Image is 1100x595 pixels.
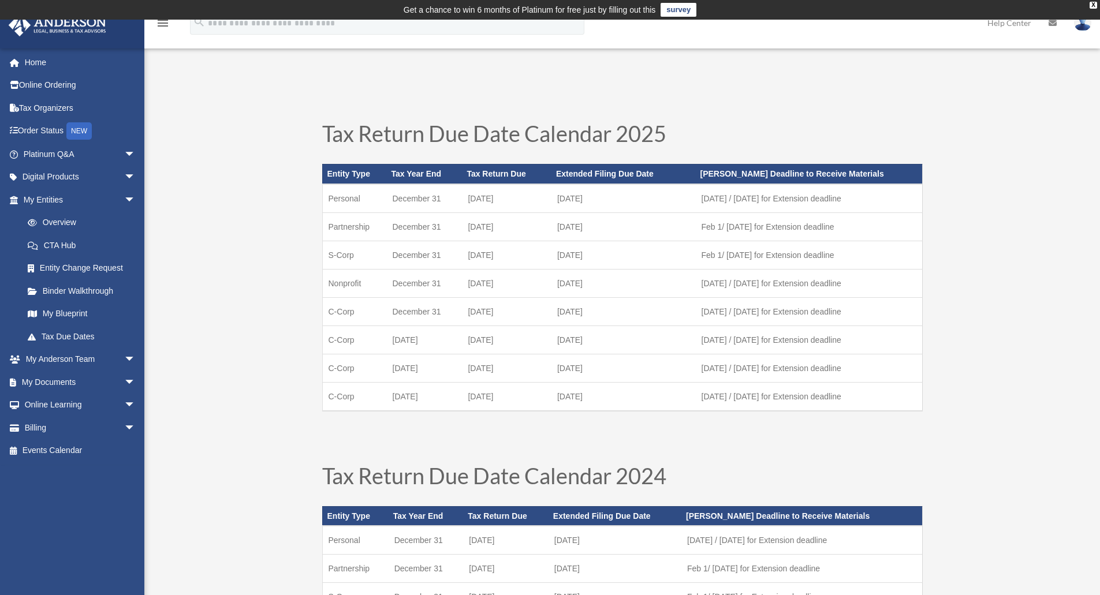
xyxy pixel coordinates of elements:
td: [DATE] [463,526,549,555]
td: [DATE] [551,354,696,382]
td: [DATE] [462,241,551,269]
a: Billingarrow_drop_down [8,416,153,439]
td: [DATE] [551,297,696,325]
th: Entity Type [322,164,387,184]
span: arrow_drop_down [124,394,147,417]
td: [DATE] / [DATE] for Extension deadline [696,325,922,354]
td: December 31 [387,297,463,325]
td: Feb 1/ [DATE] for Extension deadline [696,212,922,241]
span: arrow_drop_down [124,371,147,394]
a: survey [661,3,696,17]
a: Home [8,51,153,74]
a: Tax Organizers [8,96,153,119]
img: Anderson Advisors Platinum Portal [5,14,110,36]
th: Extended Filing Due Date [549,506,681,526]
td: Feb 1/ [DATE] for Extension deadline [696,241,922,269]
h1: Tax Return Due Date Calendar 2025 [322,122,923,150]
span: arrow_drop_down [124,416,147,440]
i: search [193,16,206,28]
td: C-Corp [322,354,387,382]
td: Personal [322,184,387,213]
td: [DATE] [462,269,551,297]
span: arrow_drop_down [124,348,147,372]
a: Binder Walkthrough [16,279,153,302]
td: [DATE] [463,555,549,583]
td: Partnership [322,212,387,241]
td: [DATE] / [DATE] for Extension deadline [696,382,922,411]
th: Tax Return Due [462,164,551,184]
td: [DATE] [551,241,696,269]
a: My Anderson Teamarrow_drop_down [8,348,153,371]
td: [DATE] / [DATE] for Extension deadline [696,297,922,325]
td: C-Corp [322,297,387,325]
th: Tax Year End [389,506,464,526]
th: Entity Type [322,506,389,526]
th: Tax Return Due [463,506,549,526]
h1: Tax Return Due Date Calendar 2024 [322,465,923,492]
td: December 31 [387,212,463,241]
td: [DATE] / [DATE] for Extension deadline [681,526,922,555]
div: close [1090,2,1097,9]
a: My Documentsarrow_drop_down [8,371,153,394]
td: S-Corp [322,241,387,269]
a: Order StatusNEW [8,119,153,143]
a: Events Calendar [8,439,153,462]
th: Extended Filing Due Date [551,164,696,184]
div: Get a chance to win 6 months of Platinum for free just by filling out this [404,3,656,17]
td: Partnership [322,555,389,583]
td: December 31 [387,184,463,213]
a: Digital Productsarrow_drop_down [8,166,153,189]
td: [DATE] [462,382,551,411]
th: [PERSON_NAME] Deadline to Receive Materials [681,506,922,526]
a: Tax Due Dates [16,325,147,348]
a: Platinum Q&Aarrow_drop_down [8,143,153,166]
span: arrow_drop_down [124,143,147,166]
a: Online Ordering [8,74,153,97]
td: [DATE] [549,555,681,583]
span: arrow_drop_down [124,188,147,212]
a: My Entitiesarrow_drop_down [8,188,153,211]
td: C-Corp [322,382,387,411]
td: December 31 [389,555,464,583]
td: [DATE] [549,526,681,555]
td: [DATE] [462,184,551,213]
td: [DATE] / [DATE] for Extension deadline [696,184,922,213]
td: C-Corp [322,325,387,354]
a: CTA Hub [16,234,153,257]
td: Nonprofit [322,269,387,297]
a: Entity Change Request [16,257,153,280]
td: [DATE] [462,354,551,382]
td: [DATE] [462,212,551,241]
a: Online Learningarrow_drop_down [8,394,153,417]
td: [DATE] [551,325,696,354]
td: Feb 1/ [DATE] for Extension deadline [681,555,922,583]
td: [DATE] [551,269,696,297]
td: [DATE] / [DATE] for Extension deadline [696,354,922,382]
td: [DATE] [551,184,696,213]
a: My Blueprint [16,302,153,325]
td: [DATE] [462,297,551,325]
i: menu [156,16,170,30]
a: menu [156,20,170,30]
td: [DATE] [387,325,463,354]
td: December 31 [387,269,463,297]
div: NEW [66,122,92,140]
td: [DATE] [551,212,696,241]
td: [DATE] [387,354,463,382]
img: User Pic [1074,14,1091,31]
td: [DATE] [462,325,551,354]
a: Overview [16,211,153,234]
td: [DATE] [551,382,696,411]
td: [DATE] [387,382,463,411]
th: [PERSON_NAME] Deadline to Receive Materials [696,164,922,184]
td: [DATE] / [DATE] for Extension deadline [696,269,922,297]
span: arrow_drop_down [124,166,147,189]
th: Tax Year End [387,164,463,184]
td: Personal [322,526,389,555]
td: December 31 [389,526,464,555]
td: December 31 [387,241,463,269]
